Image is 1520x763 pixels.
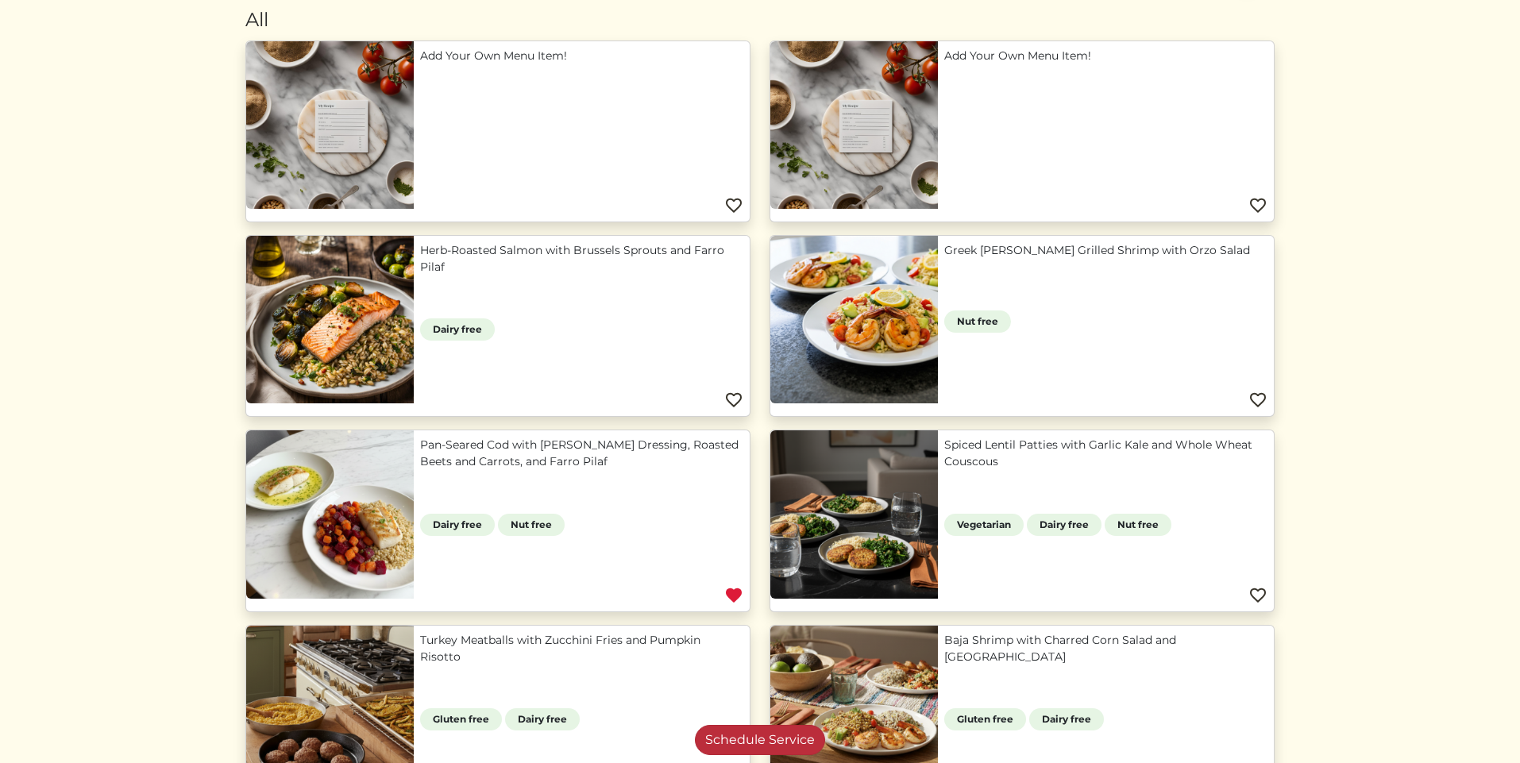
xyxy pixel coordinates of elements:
a: Add Your Own Menu Item! [944,48,1267,64]
a: Spiced Lentil Patties with Garlic Kale and Whole Wheat Couscous [944,437,1267,470]
img: Favorite menu item [724,586,743,605]
a: Turkey Meatballs with Zucchini Fries and Pumpkin Risotto [420,632,743,665]
img: Favorite menu item [1248,196,1267,215]
div: All [245,6,1275,34]
img: Favorite menu item [724,196,743,215]
a: Add Your Own Menu Item! [420,48,743,64]
a: Schedule Service [695,725,825,755]
a: Pan-Seared Cod with [PERSON_NAME] Dressing, Roasted Beets and Carrots, and Farro Pilaf [420,437,743,470]
a: Baja Shrimp with Charred Corn Salad and [GEOGRAPHIC_DATA] [944,632,1267,665]
img: Favorite menu item [724,391,743,410]
a: Herb-Roasted Salmon with Brussels Sprouts and Farro Pilaf [420,242,743,276]
img: Favorite menu item [1248,586,1267,605]
img: Favorite menu item [1248,391,1267,410]
a: Greek [PERSON_NAME] Grilled Shrimp with Orzo Salad [944,242,1267,259]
